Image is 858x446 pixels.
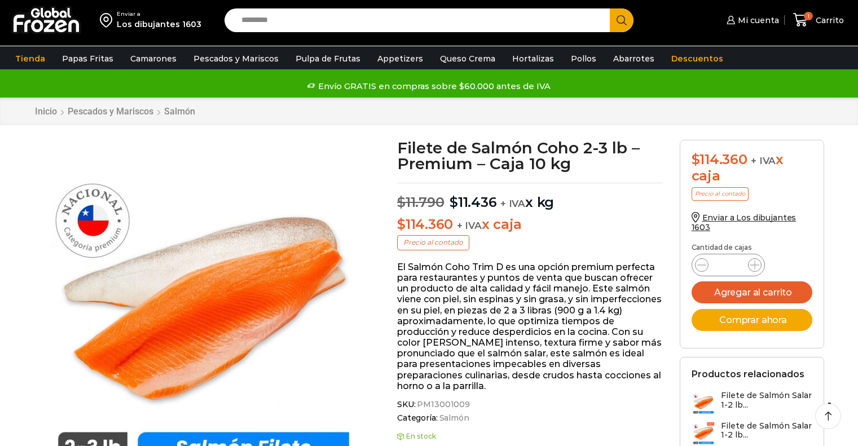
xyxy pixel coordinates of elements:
span: Mi cuenta [735,15,779,26]
a: Filete de Salmón Salar 1-2 lb... [692,421,812,445]
a: Camarones [125,48,182,69]
span: $ [397,194,406,210]
a: Salmón [164,106,196,117]
bdi: 114.360 [397,216,453,232]
h1: Filete de Salmón Coho 2-3 lb – Premium – Caja 10 kg [397,140,663,171]
bdi: 114.360 [692,151,747,167]
button: Comprar ahora [692,309,812,331]
p: Precio al contado [692,187,749,201]
a: Salmón [438,413,469,423]
span: PM13001009 [415,400,470,409]
a: Pescados y Mariscos [188,48,284,69]
span: $ [450,194,458,210]
bdi: 11.436 [450,194,496,210]
input: Product quantity [718,257,739,273]
h2: Productos relacionados [692,369,804,379]
a: Mi cuenta [724,9,779,32]
img: address-field-icon.svg [100,10,117,29]
span: SKU: [397,400,663,409]
span: $ [397,216,406,232]
span: $ [692,151,700,167]
a: Papas Fritas [56,48,119,69]
a: Pulpa de Frutas [290,48,366,69]
a: Pescados y Mariscos [67,106,154,117]
span: Carrito [813,15,844,26]
button: Agregar al carrito [692,281,812,303]
nav: Breadcrumb [34,106,196,117]
a: Appetizers [372,48,429,69]
span: Categoría: [397,413,663,423]
a: 1 Carrito [790,7,847,33]
span: + IVA [751,155,776,166]
span: 1 [804,12,813,21]
p: El Salmón Coho Trim D es una opción premium perfecta para restaurantes y puntos de venta que busc... [397,262,663,391]
button: Search button [610,8,633,32]
p: Precio al contado [397,235,469,250]
h3: Filete de Salmón Salar 1-2 lb... [721,421,812,440]
a: Filete de Salmón Salar 1-2 lb... [692,391,812,415]
h3: Filete de Salmón Salar 1-2 lb... [721,391,812,410]
span: + IVA [457,220,482,231]
p: Cantidad de cajas [692,244,812,251]
p: x kg [397,183,663,211]
span: + IVA [500,198,525,209]
a: Tienda [10,48,51,69]
div: x caja [692,152,812,184]
p: En stock [397,432,663,440]
a: Abarrotes [608,48,660,69]
bdi: 11.790 [397,194,444,210]
div: Enviar a [117,10,201,18]
a: Inicio [34,106,58,117]
a: Hortalizas [507,48,560,69]
a: Descuentos [666,48,729,69]
a: Enviar a Los dibujantes 1603 [692,213,797,232]
a: Queso Crema [434,48,501,69]
div: Los dibujantes 1603 [117,19,201,30]
p: x caja [397,217,663,233]
a: Pollos [565,48,602,69]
